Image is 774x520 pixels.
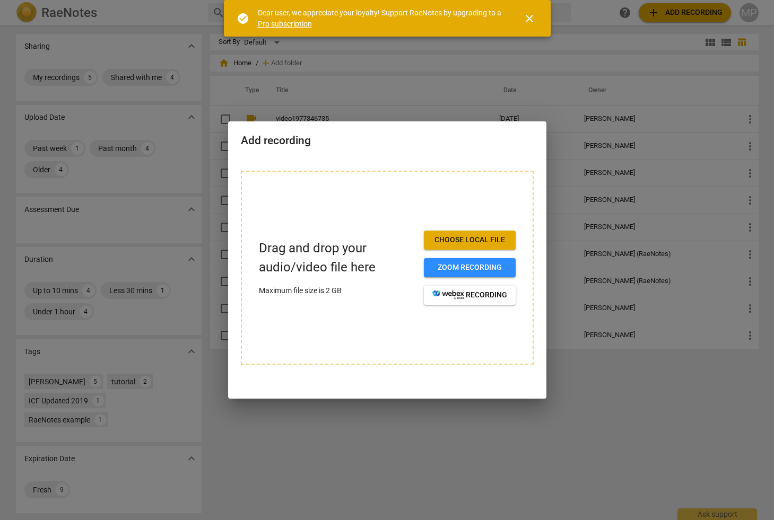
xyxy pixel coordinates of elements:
[432,235,507,245] span: Choose local file
[258,20,312,28] a: Pro subscription
[259,285,415,296] p: Maximum file size is 2 GB
[517,6,542,31] button: Close
[258,7,504,29] div: Dear user, we appreciate your loyalty! Support RaeNotes by upgrading to a
[241,134,534,147] h2: Add recording
[432,290,507,301] span: recording
[424,286,516,305] button: recording
[432,262,507,273] span: Zoom recording
[424,258,516,277] button: Zoom recording
[523,12,536,25] span: close
[237,12,249,25] span: check_circle
[424,231,516,250] button: Choose local file
[259,239,415,276] p: Drag and drop your audio/video file here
